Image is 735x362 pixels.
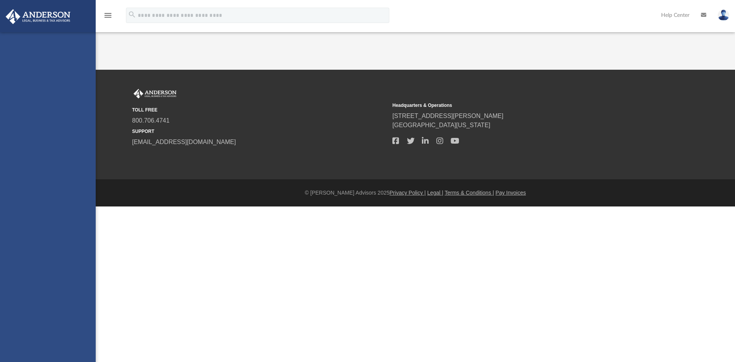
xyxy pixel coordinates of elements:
a: 800.706.4741 [132,117,170,124]
a: Terms & Conditions | [445,190,494,196]
a: [EMAIL_ADDRESS][DOMAIN_NAME] [132,139,236,145]
a: Legal | [427,190,443,196]
img: Anderson Advisors Platinum Portal [3,9,73,24]
a: Pay Invoices [495,190,526,196]
small: Headquarters & Operations [392,102,647,109]
small: SUPPORT [132,128,387,135]
div: © [PERSON_NAME] Advisors 2025 [96,189,735,197]
a: [GEOGRAPHIC_DATA][US_STATE] [392,122,490,128]
a: menu [103,15,113,20]
i: menu [103,11,113,20]
img: Anderson Advisors Platinum Portal [132,89,178,99]
a: [STREET_ADDRESS][PERSON_NAME] [392,113,503,119]
small: TOLL FREE [132,106,387,113]
img: User Pic [718,10,729,21]
a: Privacy Policy | [390,190,426,196]
i: search [128,10,136,19]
